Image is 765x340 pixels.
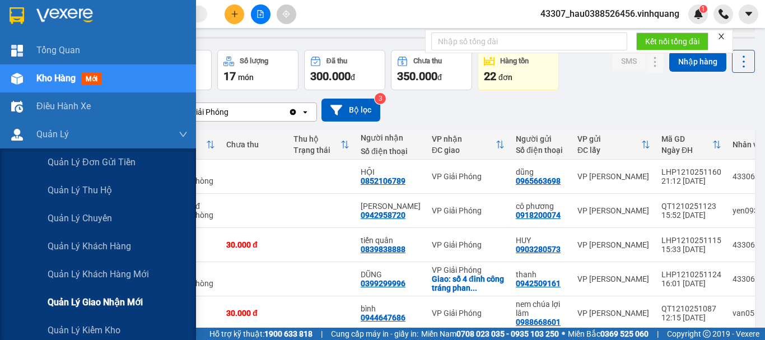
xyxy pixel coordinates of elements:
[661,236,721,245] div: LHP1210251115
[432,274,505,292] div: Giao: số 4 đinh công tráng phan chu trinh hn
[432,206,505,215] div: VP Giải Phóng
[701,5,705,13] span: 1
[572,130,656,160] th: Toggle SortBy
[397,69,437,83] span: 350.000
[48,211,112,225] span: Quản lý chuyến
[251,4,270,24] button: file-add
[36,43,80,57] span: Tổng Quan
[661,134,712,143] div: Mã GD
[48,239,131,253] span: Quản lý khách hàng
[645,35,699,48] span: Kết nối tổng đài
[375,93,386,104] sup: 3
[612,51,646,71] button: SMS
[361,167,421,176] div: HỘI
[421,328,559,340] span: Miền Nam
[500,57,529,65] div: Hàng tồn
[437,73,442,82] span: đ
[361,211,405,220] div: 0942958720
[48,155,136,169] span: Quản lý đơn gửi tiền
[577,172,650,181] div: VP [PERSON_NAME]
[661,146,712,155] div: Ngày ĐH
[293,134,340,143] div: Thu hộ
[470,283,477,292] span: ...
[478,50,559,90] button: Hàng tồn22đơn
[391,50,472,90] button: Chưa thu350.000đ
[238,73,254,82] span: món
[739,4,758,24] button: caret-down
[209,328,312,340] span: Hỗ trợ kỹ thuật:
[48,295,143,309] span: Quản lý giao nhận mới
[226,240,282,249] div: 30.000 đ
[11,45,23,57] img: dashboard-icon
[48,183,112,197] span: Quản lý thu hộ
[36,99,91,113] span: Điều hành xe
[516,167,566,176] div: dũng
[661,245,721,254] div: 15:33 [DATE]
[516,134,566,143] div: Người gửi
[661,270,721,279] div: LHP1210251124
[577,206,650,215] div: VP [PERSON_NAME]
[413,57,442,65] div: Chưa thu
[661,176,721,185] div: 21:12 [DATE]
[361,176,405,185] div: 0852106789
[223,69,236,83] span: 17
[264,329,312,338] strong: 1900 633 818
[516,236,566,245] div: HUY
[717,32,725,40] span: close
[432,309,505,318] div: VP Giải Phóng
[11,73,23,85] img: warehouse-icon
[36,73,76,83] span: Kho hàng
[11,101,23,113] img: warehouse-icon
[179,106,228,118] div: VP Giải Phóng
[288,130,355,160] th: Toggle SortBy
[361,202,421,211] div: Thế Văn
[11,129,23,141] img: warehouse-icon
[661,304,721,313] div: QT1210251087
[577,309,650,318] div: VP [PERSON_NAME]
[321,99,380,122] button: Bộ lọc
[456,329,559,338] strong: 0708 023 035 - 0935 103 250
[361,236,421,245] div: tiến quân
[498,73,512,82] span: đơn
[361,270,421,279] div: DŨNG
[703,330,711,338] span: copyright
[301,108,310,117] svg: open
[661,202,721,211] div: QT1210251123
[516,245,561,254] div: 0903280573
[661,313,721,322] div: 12:15 [DATE]
[231,10,239,18] span: plus
[719,9,729,19] img: phone-icon
[432,134,496,143] div: VP nhận
[432,172,505,181] div: VP Giải Phóng
[516,146,566,155] div: Số điện thoại
[225,4,244,24] button: plus
[230,106,231,118] input: Selected VP Giải Phóng.
[361,313,405,322] div: 0944647686
[288,108,297,117] svg: Clear value
[577,274,650,283] div: VP [PERSON_NAME]
[10,7,24,24] img: logo-vxr
[577,134,641,143] div: VP gửi
[516,176,561,185] div: 0965663698
[293,146,340,155] div: Trạng thái
[226,140,282,149] div: Chưa thu
[217,50,298,90] button: Số lượng17món
[744,9,754,19] span: caret-down
[516,270,566,279] div: thanh
[568,328,649,340] span: Miền Bắc
[657,328,659,340] span: |
[656,130,727,160] th: Toggle SortBy
[516,300,566,318] div: nem chúa lợi lâm
[699,5,707,13] sup: 1
[661,167,721,176] div: LHP1210251160
[431,32,627,50] input: Nhập số tổng đài
[516,211,561,220] div: 0918200074
[562,332,565,336] span: ⚪️
[304,50,385,90] button: Đã thu300.000đ
[531,7,688,21] span: 43307_hau0388526456.vinhquang
[282,10,290,18] span: aim
[432,240,505,249] div: VP Giải Phóng
[516,202,566,211] div: cô phương
[331,328,418,340] span: Cung cấp máy in - giấy in:
[577,146,641,155] div: ĐC lấy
